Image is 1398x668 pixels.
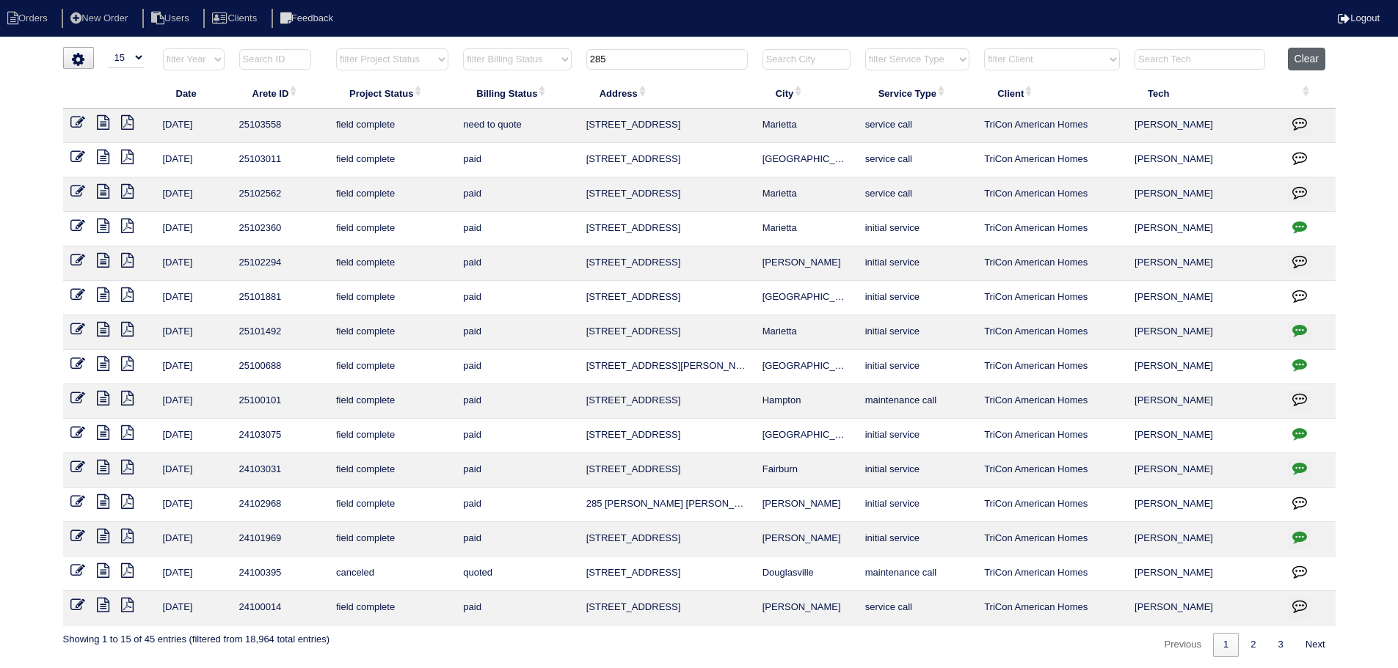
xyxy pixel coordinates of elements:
[456,384,578,419] td: paid
[755,78,858,109] th: City: activate to sort column ascending
[858,350,977,384] td: initial service
[1127,419,1281,453] td: [PERSON_NAME]
[1127,177,1281,212] td: [PERSON_NAME]
[142,12,201,23] a: Users
[755,246,858,281] td: [PERSON_NAME]
[858,212,977,246] td: initial service
[755,315,858,350] td: Marietta
[579,557,755,591] td: [STREET_ADDRESS]
[755,557,858,591] td: Douglasville
[232,591,329,625] td: 24100014
[456,212,578,246] td: paid
[329,591,456,625] td: field complete
[456,350,578,384] td: paid
[1154,633,1212,657] a: Previous
[858,419,977,453] td: initial service
[456,281,578,315] td: paid
[858,78,977,109] th: Service Type: activate to sort column ascending
[858,591,977,625] td: service call
[232,109,329,143] td: 25103558
[156,419,232,453] td: [DATE]
[579,246,755,281] td: [STREET_ADDRESS]
[329,281,456,315] td: field complete
[1127,522,1281,557] td: [PERSON_NAME]
[977,315,1127,350] td: TriCon American Homes
[232,557,329,591] td: 24100395
[755,419,858,453] td: [GEOGRAPHIC_DATA]
[858,522,977,557] td: initial service
[232,212,329,246] td: 25102360
[156,384,232,419] td: [DATE]
[579,591,755,625] td: [STREET_ADDRESS]
[977,557,1127,591] td: TriCon American Homes
[762,49,851,70] input: Search City
[232,315,329,350] td: 25101492
[1127,315,1281,350] td: [PERSON_NAME]
[755,384,858,419] td: Hampton
[977,212,1127,246] td: TriCon American Homes
[63,625,330,646] div: Showing 1 to 15 of 45 entries (filtered from 18,964 total entries)
[456,557,578,591] td: quoted
[156,246,232,281] td: [DATE]
[977,246,1127,281] td: TriCon American Homes
[456,109,578,143] td: need to quote
[1135,49,1265,70] input: Search Tech
[62,12,139,23] a: New Order
[977,143,1127,177] td: TriCon American Homes
[755,143,858,177] td: [GEOGRAPHIC_DATA]
[329,212,456,246] td: field complete
[1127,384,1281,419] td: [PERSON_NAME]
[456,591,578,625] td: paid
[156,591,232,625] td: [DATE]
[329,109,456,143] td: field complete
[156,488,232,522] td: [DATE]
[329,522,456,557] td: field complete
[858,384,977,419] td: maintenance call
[232,246,329,281] td: 25102294
[755,212,858,246] td: Marietta
[977,591,1127,625] td: TriCon American Homes
[1127,453,1281,488] td: [PERSON_NAME]
[156,315,232,350] td: [DATE]
[858,246,977,281] td: initial service
[232,419,329,453] td: 24103075
[329,315,456,350] td: field complete
[1127,109,1281,143] td: [PERSON_NAME]
[232,384,329,419] td: 25100101
[329,557,456,591] td: canceled
[329,177,456,212] td: field complete
[203,12,269,23] a: Clients
[977,78,1127,109] th: Client: activate to sort column ascending
[579,419,755,453] td: [STREET_ADDRESS]
[579,177,755,212] td: [STREET_ADDRESS]
[203,9,269,29] li: Clients
[456,246,578,281] td: paid
[858,143,977,177] td: service call
[755,350,858,384] td: [GEOGRAPHIC_DATA]
[156,350,232,384] td: [DATE]
[156,109,232,143] td: [DATE]
[1268,633,1294,657] a: 3
[755,453,858,488] td: Fairburn
[977,281,1127,315] td: TriCon American Homes
[1295,633,1336,657] a: Next
[456,315,578,350] td: paid
[456,78,578,109] th: Billing Status: activate to sort column ascending
[142,9,201,29] li: Users
[329,453,456,488] td: field complete
[329,143,456,177] td: field complete
[858,281,977,315] td: initial service
[579,315,755,350] td: [STREET_ADDRESS]
[329,384,456,419] td: field complete
[977,109,1127,143] td: TriCon American Homes
[977,522,1127,557] td: TriCon American Homes
[1127,212,1281,246] td: [PERSON_NAME]
[329,350,456,384] td: field complete
[62,9,139,29] li: New Order
[232,177,329,212] td: 25102562
[579,78,755,109] th: Address: activate to sort column ascending
[1281,78,1336,109] th: : activate to sort column ascending
[977,350,1127,384] td: TriCon American Homes
[858,315,977,350] td: initial service
[579,488,755,522] td: 285 [PERSON_NAME] [PERSON_NAME] Trail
